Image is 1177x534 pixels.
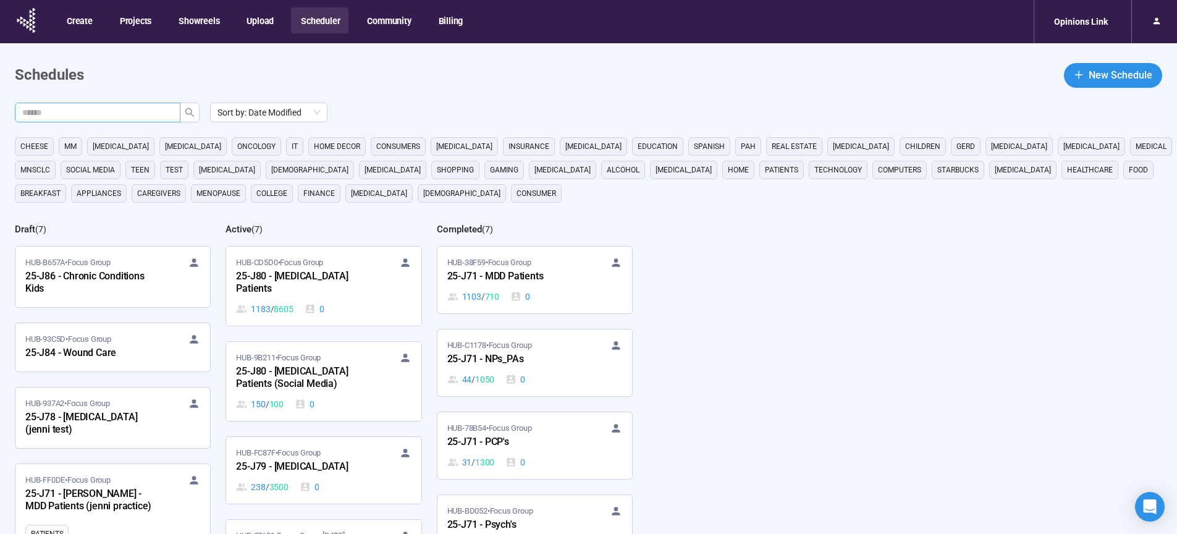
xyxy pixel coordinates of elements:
span: 1050 [475,373,494,386]
h1: Schedules [15,64,84,87]
span: / [271,302,274,316]
span: appliances [77,187,121,200]
span: HUB-38F59 • Focus Group [447,256,531,269]
span: consumers [376,140,420,153]
div: 0 [505,373,525,386]
span: [MEDICAL_DATA] [995,164,1051,176]
a: HUB-FC87F•Focus Group25-J79 - [MEDICAL_DATA]238 / 35000 [226,437,421,504]
span: [MEDICAL_DATA] [165,140,221,153]
span: plus [1074,70,1084,80]
h2: Active [226,224,251,235]
span: ( 7 ) [482,224,493,234]
a: HUB-9B211•Focus Group25-J80 - [MEDICAL_DATA] Patients (Social Media)150 / 1000 [226,342,421,421]
div: 25-J71 - [PERSON_NAME] - MDD Patients (jenni practice) [25,486,161,515]
span: children [905,140,940,153]
a: HUB-93C5D•Focus Group25-J84 - Wound Care [15,323,210,371]
div: 0 [505,456,525,469]
span: [MEDICAL_DATA] [199,164,255,176]
div: 238 [236,480,288,494]
button: Community [357,7,420,33]
button: search [180,103,200,122]
a: HUB-937A2•Focus Group25-J78 - [MEDICAL_DATA] (jenni test) [15,388,210,448]
span: ( 7 ) [251,224,263,234]
button: Showreels [169,7,228,33]
span: MM [64,140,77,153]
span: 1300 [475,456,494,469]
span: [MEDICAL_DATA] [365,164,421,176]
span: Teen [131,164,150,176]
div: Opinions Link [1047,10,1115,33]
div: 31 [447,456,495,469]
span: computers [878,164,921,176]
span: [MEDICAL_DATA] [656,164,712,176]
div: 0 [510,290,530,303]
span: / [481,290,485,303]
a: HUB-B657A•Focus Group25-J86 - Chronic Conditions Kids [15,247,210,307]
span: 3500 [269,480,289,494]
span: [MEDICAL_DATA] [436,140,492,153]
span: home decor [314,140,360,153]
span: HUB-BD052 • Focus Group [447,505,533,517]
span: HUB-937A2 • Focus Group [25,397,110,410]
div: 25-J79 - [MEDICAL_DATA] [236,459,372,475]
span: social media [66,164,115,176]
span: [DEMOGRAPHIC_DATA] [271,164,348,176]
span: education [638,140,678,153]
div: 25-J78 - [MEDICAL_DATA] (jenni test) [25,410,161,438]
div: 1103 [447,290,499,303]
span: Test [166,164,183,176]
span: Insurance [508,140,549,153]
span: HUB-FC87F • Focus Group [236,447,321,459]
span: medical [1136,140,1166,153]
a: HUB-78B54•Focus Group25-J71 - PCP's31 / 13000 [437,412,632,479]
span: PAH [741,140,756,153]
span: menopause [196,187,240,200]
div: 25-J86 - Chronic Conditions Kids [25,269,161,297]
span: breakfast [20,187,61,200]
span: GERD [956,140,975,153]
button: Create [57,7,101,33]
a: HUB-38F59•Focus Group25-J71 - MDD Patients1103 / 7100 [437,247,632,313]
span: [MEDICAL_DATA] [833,140,889,153]
div: 0 [305,302,324,316]
span: New Schedule [1089,67,1152,83]
div: 0 [300,480,319,494]
div: 44 [447,373,495,386]
div: 25-J80 - [MEDICAL_DATA] Patients (Social Media) [236,364,372,392]
span: real estate [772,140,817,153]
span: [MEDICAL_DATA] [351,187,407,200]
span: [DEMOGRAPHIC_DATA] [423,187,500,200]
span: / [471,373,475,386]
div: 1183 [236,302,293,316]
span: [MEDICAL_DATA] [534,164,591,176]
button: Billing [429,7,472,33]
button: plusNew Schedule [1064,63,1162,88]
span: ( 7 ) [35,224,46,234]
div: 25-J71 - Psych's [447,517,583,533]
a: HUB-C1178•Focus Group25-J71 - NPs_PAs44 / 10500 [437,329,632,396]
span: shopping [437,164,474,176]
div: 25-J71 - PCP's [447,434,583,451]
span: consumer [517,187,556,200]
span: / [266,480,269,494]
span: HUB-C1178 • Focus Group [447,339,532,352]
button: Upload [237,7,282,33]
span: HUB-B657A • Focus Group [25,256,111,269]
span: starbucks [937,164,979,176]
span: 710 [485,290,499,303]
div: Open Intercom Messenger [1135,492,1165,522]
span: HUB-78B54 • Focus Group [447,422,532,434]
span: HUB-93C5D • Focus Group [25,333,111,345]
h2: Draft [15,224,35,235]
span: cheese [20,140,48,153]
span: 8605 [274,302,293,316]
span: mnsclc [20,164,50,176]
span: home [728,164,749,176]
span: healthcare [1067,164,1113,176]
span: / [266,397,269,411]
div: 25-J71 - MDD Patients [447,269,583,285]
span: technology [814,164,862,176]
span: oncology [237,140,276,153]
span: [MEDICAL_DATA] [1063,140,1120,153]
span: search [185,108,195,117]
